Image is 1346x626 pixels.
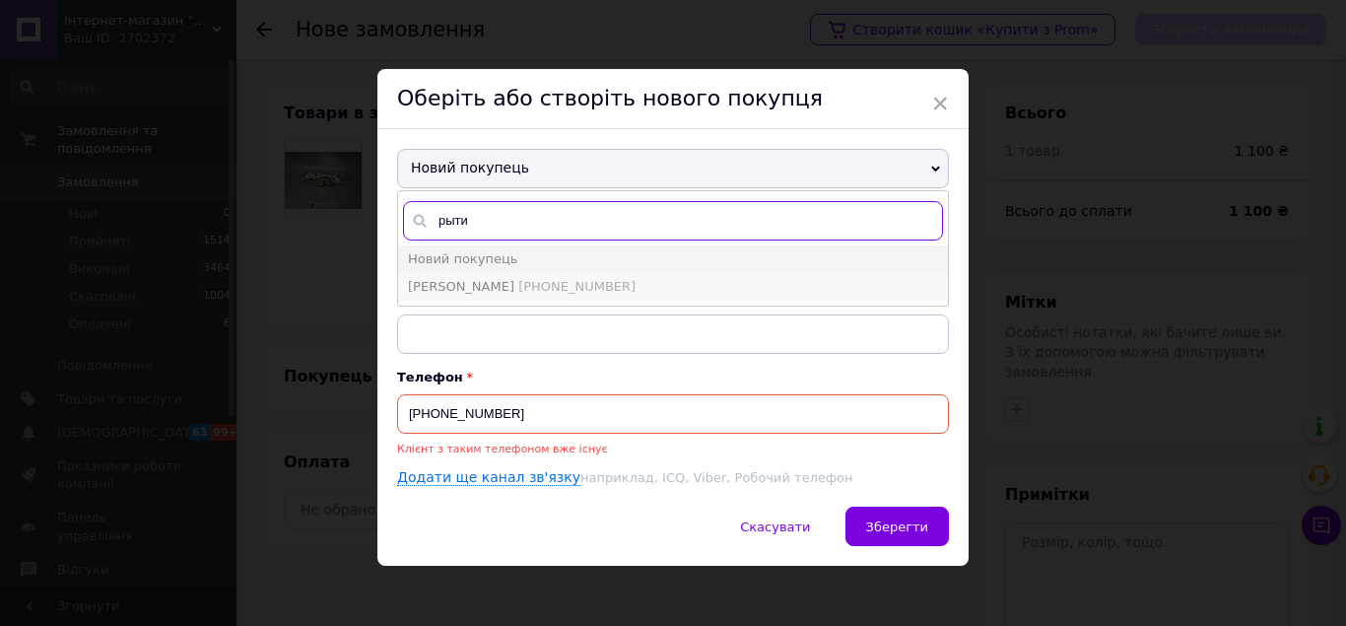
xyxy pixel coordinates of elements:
button: Зберегти [845,507,949,546]
span: Новий покупець [397,149,949,188]
button: Скасувати [719,507,831,546]
span: Новий покупець [408,251,517,266]
span: × [931,87,949,120]
input: +38 096 0000000 [397,394,949,434]
a: Додати ще канал зв'язку [397,469,580,486]
span: Клієнт з таким телефоном вже існує [397,443,607,455]
span: Зберегти [866,520,928,534]
p: Телефон [397,370,949,384]
div: Оберіть або створіть нового покупця [377,69,969,129]
span: наприклад, ICQ, Viber, Робочий телефон [580,470,852,485]
span: Скасувати [740,520,810,534]
span: [PERSON_NAME] [408,279,514,294]
span: [PHONE_NUMBER] [518,279,636,294]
